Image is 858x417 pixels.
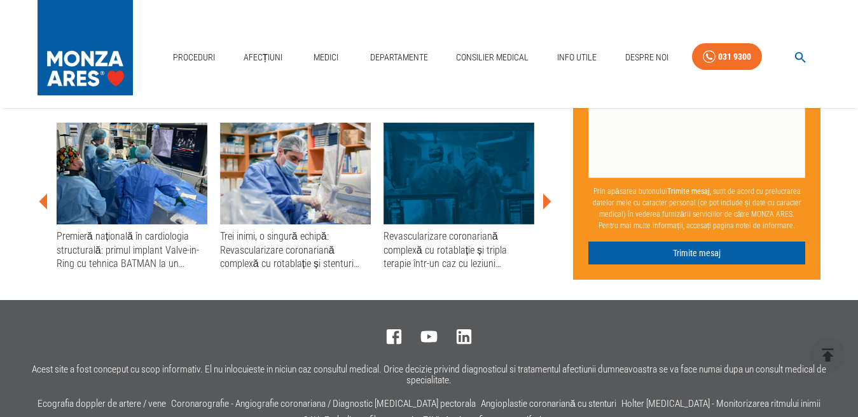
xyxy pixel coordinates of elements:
[451,44,534,71] a: Consilier Medical
[810,338,845,373] button: delete
[718,49,751,65] div: 031 9300
[384,229,534,270] div: Revascularizare coronariană complexă cu rotablație și tripla terapie într-un caz cu leziuni trico...
[239,44,288,71] a: Afecțiuni
[220,229,371,270] div: Trei inimi, o singură echipă: Revascularizare coronariană complexă cu rotablație și stenturi mult...
[220,123,371,270] a: Trei inimi, o singură echipă: Revascularizare coronariană complexă cu rotablație și stenturi mult...
[57,123,207,270] a: Premieră națională în cardiologia structurală: primul implant Valve-in-Ring cu tehnica BATMAN la ...
[588,242,805,265] button: Trimite mesaj
[620,44,674,71] a: Despre Noi
[306,44,347,71] a: Medici
[588,181,805,236] p: Prin apăsarea butonului , sunt de acord cu prelucrarea datelor mele cu caracter personal (ce pot ...
[15,364,843,386] p: Acest site a fost conceput cu scop informativ. El nu inlocuieste in niciun caz consultul medical....
[220,123,371,224] img: Trei inimi, o singură echipă: Revascularizare coronariană complexă cu rotablație și stenturi mult...
[552,44,602,71] a: Info Utile
[57,229,207,270] div: Premieră națională în cardiologia structurală: primul implant Valve-in-Ring cu tehnica BATMAN la ...
[692,43,762,71] a: 031 9300
[171,398,476,409] a: Coronarografie - Angiografie coronariana / Diagnostic [MEDICAL_DATA] pectorala
[38,398,166,409] a: Ecografia doppler de artere / vene
[168,44,220,71] a: Proceduri
[384,123,534,224] img: Revascularizare coronariană complexă cu rotablație și tripla terapie într-un caz cu leziuni trico...
[667,187,710,196] b: Trimite mesaj
[481,398,616,409] a: Angioplastie coronariană cu stenturi
[365,44,433,71] a: Departamente
[57,123,207,224] img: Premieră națională în cardiologia structurală: primul implant Valve-in-Ring cu tehnica BATMAN la ...
[384,123,534,270] a: Revascularizare coronariană complexă cu rotablație și tripla terapie într-un caz cu leziuni trico...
